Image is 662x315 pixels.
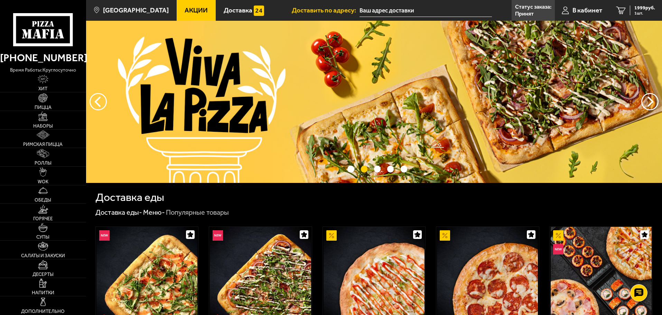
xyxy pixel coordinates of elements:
button: точки переключения [374,166,381,172]
button: точки переключения [347,166,354,172]
img: Акционный [553,230,563,241]
span: Доставка [224,7,252,13]
span: Доставить по адресу: [292,7,360,13]
a: Меню- [143,208,165,216]
div: Популярные товары [166,208,229,217]
button: следующий [90,93,107,110]
img: 15daf4d41897b9f0e9f617042186c801.svg [254,6,264,16]
span: В кабинет [572,7,602,13]
h1: Доставка еды [95,192,164,203]
span: Хит [38,86,47,91]
button: предыдущий [641,93,659,110]
img: Новинка [99,230,110,241]
span: Обеды [35,198,51,203]
button: точки переключения [387,166,394,172]
span: Пицца [35,105,52,110]
span: Горячее [33,216,53,221]
button: точки переключения [361,166,367,172]
span: Дополнительно [21,309,65,314]
span: Римская пицца [23,142,63,147]
span: [GEOGRAPHIC_DATA] [103,7,169,13]
img: Новинка [213,230,223,241]
span: 1 шт. [634,11,655,15]
span: Напитки [32,290,54,295]
span: Наборы [33,124,53,129]
span: 1999 руб. [634,6,655,10]
img: Акционный [440,230,450,241]
span: Акции [185,7,208,13]
p: Статус заказа: [515,4,551,10]
button: точки переключения [401,166,407,172]
input: Ваш адрес доставки [360,4,492,17]
p: Принят [515,11,534,17]
a: Доставка еды- [95,208,142,216]
span: Роллы [35,161,52,166]
span: Супы [36,235,49,240]
span: WOK [38,179,48,184]
img: Новинка [553,244,563,254]
span: Салаты и закуски [21,253,65,258]
span: Десерты [32,272,54,277]
img: Акционный [326,230,337,241]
